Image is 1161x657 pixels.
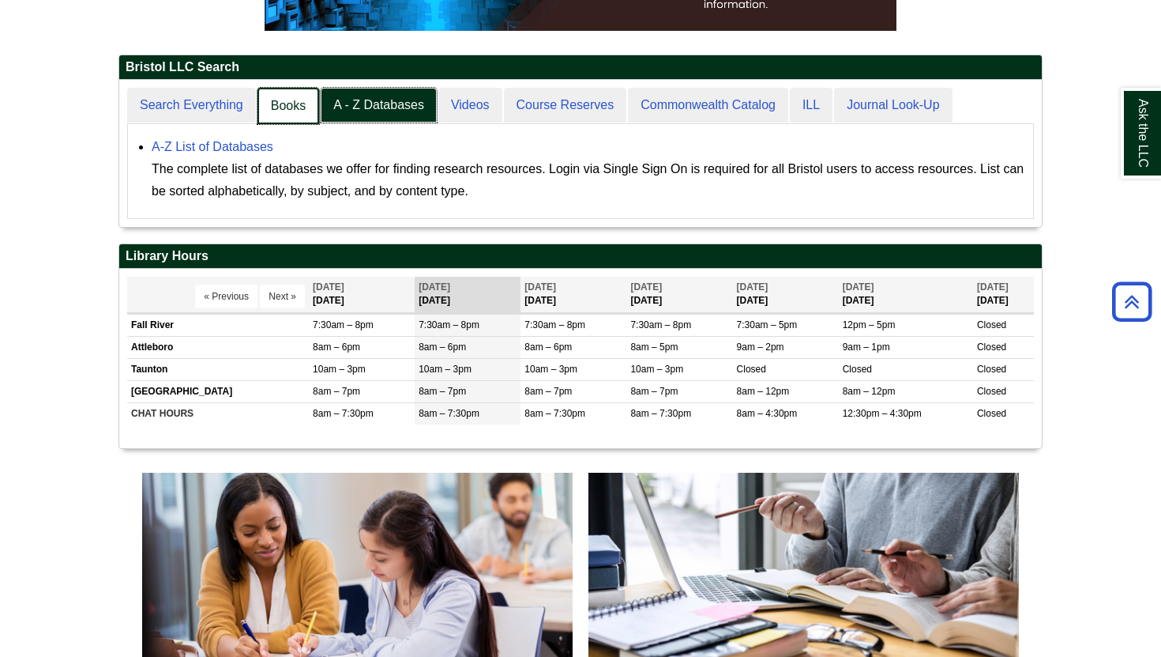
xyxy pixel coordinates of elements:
[977,281,1009,293] span: [DATE]
[127,381,309,403] td: [GEOGRAPHIC_DATA]
[737,408,798,419] span: 8am – 4:30pm
[257,88,319,125] a: Books
[152,158,1025,202] div: The complete list of databases we offer for finding research resources. Login via Single Sign On ...
[790,88,832,123] a: ILL
[419,408,479,419] span: 8am – 7:30pm
[843,281,874,293] span: [DATE]
[119,55,1042,80] h2: Bristol LLC Search
[973,277,1034,312] th: [DATE]
[977,342,1006,353] span: Closed
[419,281,450,293] span: [DATE]
[630,408,691,419] span: 8am – 7:30pm
[839,277,973,312] th: [DATE]
[524,408,585,419] span: 8am – 7:30pm
[419,342,466,353] span: 8am – 6pm
[127,88,256,123] a: Search Everything
[309,277,415,312] th: [DATE]
[630,386,678,397] span: 8am – 7pm
[504,88,627,123] a: Course Reserves
[313,319,374,330] span: 7:30am – 8pm
[1107,291,1157,312] a: Back to Top
[419,386,466,397] span: 8am – 7pm
[127,358,309,380] td: Taunton
[419,364,472,375] span: 10am – 3pm
[977,408,1006,419] span: Closed
[524,364,577,375] span: 10am – 3pm
[843,319,896,330] span: 12pm – 5pm
[127,336,309,358] td: Attleboro
[737,364,766,375] span: Closed
[630,342,678,353] span: 8am – 5pm
[524,342,572,353] span: 8am – 6pm
[119,244,1042,269] h2: Library Hours
[843,408,922,419] span: 12:30pm – 4:30pm
[630,364,683,375] span: 10am – 3pm
[524,319,585,330] span: 7:30am – 8pm
[524,281,556,293] span: [DATE]
[152,140,273,153] a: A-Z List of Databases
[195,285,257,308] button: « Previous
[977,386,1006,397] span: Closed
[313,342,360,353] span: 8am – 6pm
[438,88,502,123] a: Videos
[415,277,520,312] th: [DATE]
[520,277,626,312] th: [DATE]
[419,319,479,330] span: 7:30am – 8pm
[127,314,309,336] td: Fall River
[313,364,366,375] span: 10am – 3pm
[127,403,309,425] td: CHAT HOURS
[630,319,691,330] span: 7:30am – 8pm
[737,386,790,397] span: 8am – 12pm
[313,281,344,293] span: [DATE]
[313,408,374,419] span: 8am – 7:30pm
[733,277,839,312] th: [DATE]
[626,277,732,312] th: [DATE]
[977,319,1006,330] span: Closed
[834,88,952,123] a: Journal Look-Up
[737,281,768,293] span: [DATE]
[977,364,1006,375] span: Closed
[630,281,662,293] span: [DATE]
[321,88,437,123] a: A - Z Databases
[737,342,784,353] span: 9am – 2pm
[313,386,360,397] span: 8am – 7pm
[843,342,890,353] span: 9am – 1pm
[524,386,572,397] span: 8am – 7pm
[628,88,788,123] a: Commonwealth Catalog
[843,386,896,397] span: 8am – 12pm
[260,285,305,308] button: Next »
[737,319,798,330] span: 7:30am – 5pm
[843,364,872,375] span: Closed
